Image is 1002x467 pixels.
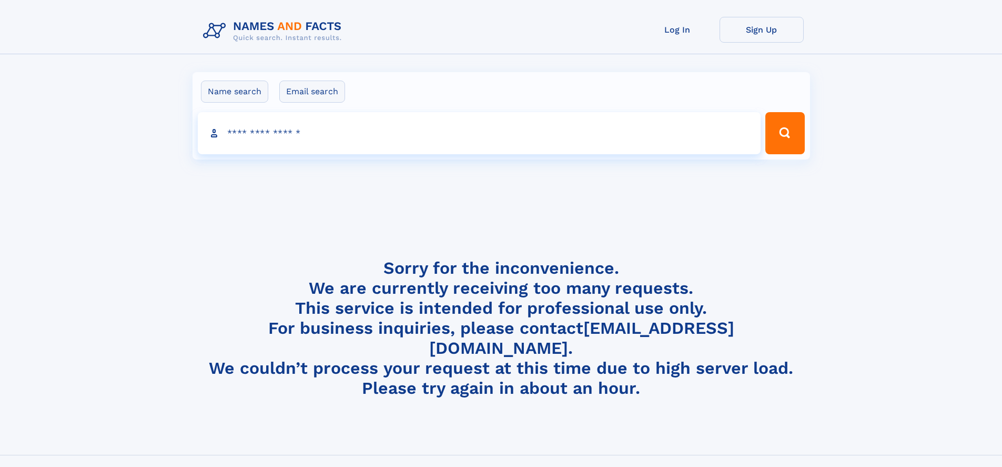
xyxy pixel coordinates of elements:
[429,318,734,358] a: [EMAIL_ADDRESS][DOMAIN_NAME]
[199,17,350,45] img: Logo Names and Facts
[199,258,804,399] h4: Sorry for the inconvenience. We are currently receiving too many requests. This service is intend...
[765,112,804,154] button: Search Button
[279,81,345,103] label: Email search
[635,17,720,43] a: Log In
[201,81,268,103] label: Name search
[198,112,761,154] input: search input
[720,17,804,43] a: Sign Up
